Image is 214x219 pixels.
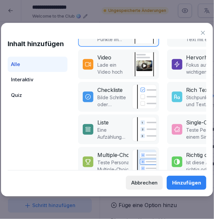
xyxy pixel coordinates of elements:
[97,61,129,75] p: Lade ein Video hoch
[97,151,153,159] div: Multiple-Choice Frage
[97,53,111,61] div: Video
[131,179,158,186] div: Abbrechen
[97,126,129,140] p: Eine Aufzählung von Punkten
[167,176,206,190] button: Hinzufügen
[132,85,157,109] img: checklist.svg
[132,52,157,77] img: video.png
[126,176,163,190] button: Abbrechen
[132,150,157,174] img: quiz.svg
[186,86,210,94] div: Rich Text
[172,179,201,186] div: Hinzufügen
[132,117,157,142] img: list.svg
[97,118,109,126] div: Liste
[97,94,129,108] p: Bilde Schritte oder Prozesse ab
[8,88,67,103] div: Quiz
[97,86,123,94] div: Checkliste
[8,72,67,88] div: Interaktiv
[8,39,67,49] h1: Inhalt hinzufügen
[8,57,67,72] div: Alle
[97,159,153,173] p: Teste Personal mit einem Multiple-Choice-Quiz
[186,94,213,108] p: Stichpunkte und Text für deine Lektion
